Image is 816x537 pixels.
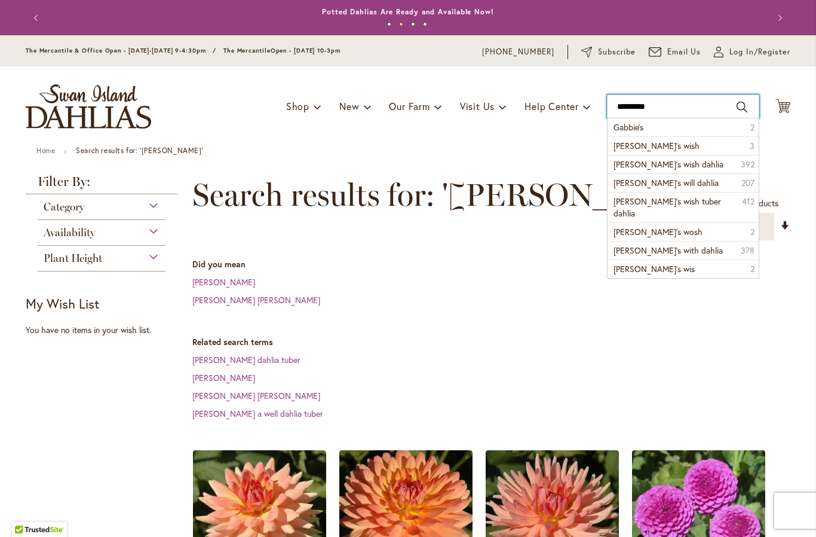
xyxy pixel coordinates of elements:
[44,252,102,265] span: Plant Height
[714,46,790,58] a: Log In/Register
[192,294,320,306] a: [PERSON_NAME] [PERSON_NAME]
[667,46,701,58] span: Email Us
[649,46,701,58] a: Email Us
[192,276,255,288] a: [PERSON_NAME]
[36,146,55,155] a: Home
[286,100,309,112] span: Shop
[192,390,320,401] a: [PERSON_NAME] [PERSON_NAME]
[613,245,723,256] span: [PERSON_NAME]’s with dahlia
[741,177,754,189] span: 207
[271,47,340,54] span: Open - [DATE] 10-3pm
[741,245,754,257] span: 378
[411,22,415,26] button: 3 of 4
[26,47,271,54] span: The Mercantile & Office Open - [DATE]-[DATE] 9-4:30pm / The Mercantile
[387,22,391,26] button: 1 of 4
[423,22,427,26] button: 4 of 4
[322,7,494,16] a: Potted Dahlias Are Ready and Available Now!
[192,177,729,213] span: Search results for: '[PERSON_NAME]'
[482,46,554,58] a: [PHONE_NUMBER]
[26,84,151,129] a: store logo
[389,100,430,112] span: Our Farm
[613,263,695,274] span: [PERSON_NAME]’s wis
[460,100,495,112] span: Visit Us
[26,295,99,312] strong: My Wish List
[192,336,790,348] dt: Related search terms
[192,258,790,270] dt: Did you mean
[613,226,703,237] span: [PERSON_NAME]’s wosh
[524,100,579,112] span: Help Center
[729,46,790,58] span: Log In/Register
[192,372,255,383] a: [PERSON_NAME]
[339,100,359,112] span: New
[750,226,754,238] span: 2
[44,226,95,239] span: Availability
[598,46,636,58] span: Subscribe
[750,263,754,275] span: 2
[192,408,323,419] a: [PERSON_NAME] a well dahlia tuber
[9,495,42,528] iframe: Launch Accessibility Center
[192,354,300,365] a: [PERSON_NAME] dahlia tuber
[741,194,778,213] p: products
[742,196,754,208] span: 412
[26,6,50,30] button: Previous
[44,200,84,213] span: Category
[76,146,203,155] strong: Search results for: '[PERSON_NAME]'
[399,22,403,26] button: 2 of 4
[613,121,643,133] span: Gabbie’s
[26,324,185,336] div: You have no items in your wish list.
[613,177,719,188] span: [PERSON_NAME]’s will dahlia
[26,175,177,194] strong: Filter By:
[581,46,636,58] a: Subscribe
[741,158,754,170] span: 392
[613,158,723,170] span: [PERSON_NAME]’s wish dahlia
[737,97,747,117] button: Search
[750,140,754,152] span: 3
[750,121,754,133] span: 2
[766,6,790,30] button: Next
[613,140,700,151] span: [PERSON_NAME]’s wish
[613,196,721,219] span: [PERSON_NAME]’s wish tuber dahlia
